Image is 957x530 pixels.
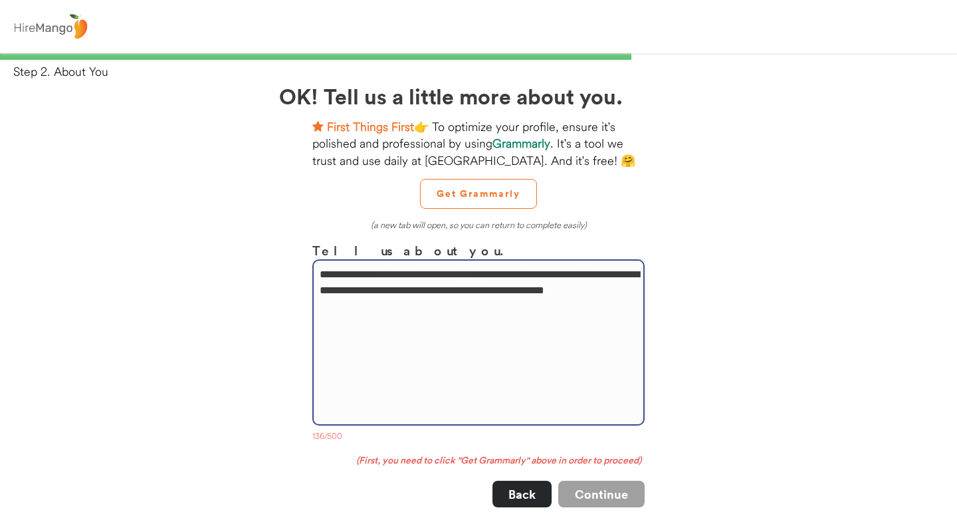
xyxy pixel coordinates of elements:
[420,179,537,209] button: Get Grammarly
[492,481,552,507] button: Back
[10,11,91,43] img: logo%20-%20hiremango%20gray.png
[371,219,587,230] em: (a new tab will open, so you can return to complete easily)
[279,80,678,112] h2: OK! Tell us a little more about you.
[312,118,645,169] div: 👉 To optimize your profile, ensure it's polished and professional by using . It's a tool we trust...
[3,53,954,60] div: 66%
[312,241,645,260] h3: Tell us about you.
[13,63,957,80] div: Step 2. About You
[558,481,645,507] button: Continue
[492,136,550,151] strong: Grammarly
[312,431,645,444] div: 136/500
[312,454,645,467] div: (First, you need to click "Get Grammarly" above in order to proceed)
[327,119,414,134] strong: First Things First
